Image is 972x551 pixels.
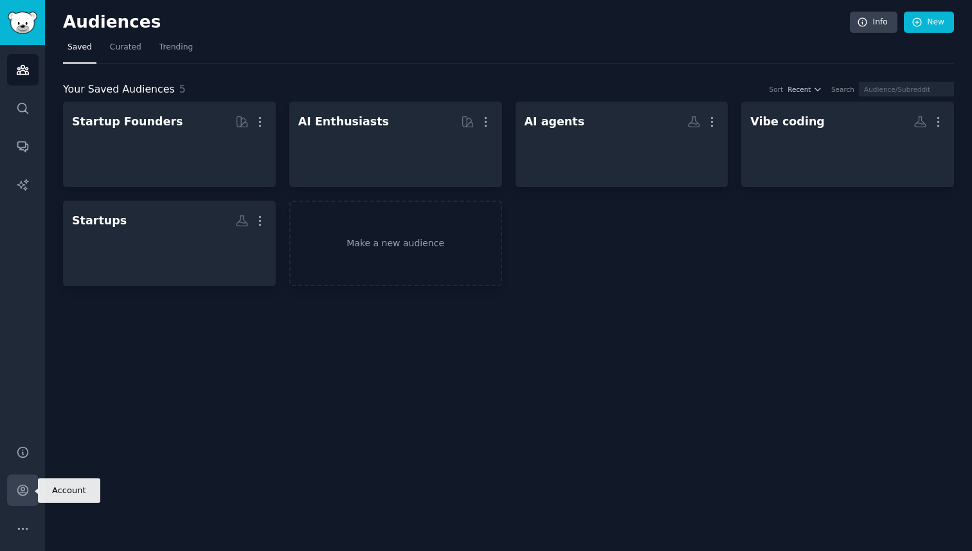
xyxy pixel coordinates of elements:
[298,114,389,130] div: AI Enthusiasts
[741,102,954,187] a: Vibe coding
[63,201,276,286] a: Startups
[72,114,183,130] div: Startup Founders
[525,114,585,130] div: AI agents
[63,37,96,64] a: Saved
[179,83,186,95] span: 5
[516,102,728,187] a: AI agents
[105,37,146,64] a: Curated
[159,42,193,53] span: Trending
[904,12,954,33] a: New
[750,114,825,130] div: Vibe coding
[788,85,811,94] span: Recent
[155,37,197,64] a: Trending
[110,42,141,53] span: Curated
[788,85,822,94] button: Recent
[770,85,784,94] div: Sort
[831,85,854,94] div: Search
[8,12,37,34] img: GummySearch logo
[67,42,92,53] span: Saved
[63,82,175,98] span: Your Saved Audiences
[72,213,127,229] div: Startups
[63,102,276,187] a: Startup Founders
[63,12,850,33] h2: Audiences
[289,102,502,187] a: AI Enthusiasts
[289,201,502,286] a: Make a new audience
[850,12,897,33] a: Info
[859,82,954,96] input: Audience/Subreddit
